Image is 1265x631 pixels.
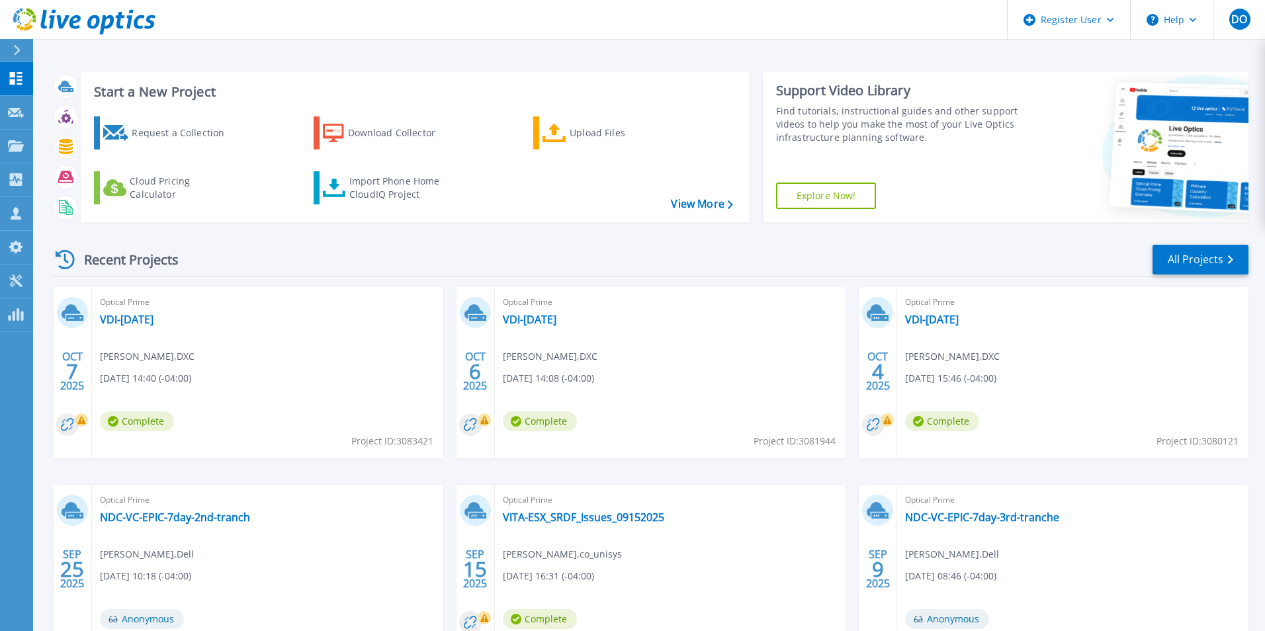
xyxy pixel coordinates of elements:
span: [DATE] 14:08 (-04:00) [503,371,594,386]
span: [PERSON_NAME] , DXC [905,349,1000,364]
span: [DATE] 10:18 (-04:00) [100,569,191,583]
span: [PERSON_NAME] , DXC [100,349,195,364]
span: 4 [872,366,884,377]
div: OCT 2025 [60,347,85,396]
a: Cloud Pricing Calculator [94,171,241,204]
div: SEP 2025 [865,545,891,593]
span: 25 [60,564,84,575]
span: Anonymous [100,609,184,629]
span: [DATE] 16:31 (-04:00) [503,569,594,583]
span: [PERSON_NAME] , DXC [503,349,597,364]
a: All Projects [1153,245,1248,274]
span: Project ID: 3080121 [1156,434,1239,448]
div: SEP 2025 [462,545,488,593]
span: [PERSON_NAME] , co_unisys [503,547,622,562]
span: Optical Prime [503,295,838,310]
a: Upload Files [533,116,681,149]
h3: Start a New Project [94,85,732,99]
a: VDI-[DATE] [905,313,959,326]
span: 6 [469,366,481,377]
span: Complete [100,411,174,431]
span: Optical Prime [503,493,838,507]
div: OCT 2025 [462,347,488,396]
a: Request a Collection [94,116,241,149]
span: Optical Prime [905,295,1241,310]
span: Complete [503,411,577,431]
div: SEP 2025 [60,545,85,593]
div: Import Phone Home CloudIQ Project [349,175,453,201]
a: Explore Now! [776,183,877,209]
span: Project ID: 3083421 [351,434,433,448]
span: [DATE] 08:46 (-04:00) [905,569,996,583]
span: 15 [463,564,487,575]
a: VITA-ESX_SRDF_Issues_09152025 [503,511,664,524]
span: Complete [503,609,577,629]
span: Optical Prime [100,295,435,310]
div: Find tutorials, instructional guides and other support videos to help you make the most of your L... [776,105,1024,144]
span: Project ID: 3081944 [754,434,836,448]
a: View More [671,198,732,210]
span: 9 [872,564,884,575]
a: Download Collector [314,116,461,149]
span: Optical Prime [100,493,435,507]
span: DO [1231,14,1247,24]
div: Recent Projects [51,243,196,276]
span: 7 [66,366,78,377]
a: VDI-[DATE] [503,313,556,326]
div: OCT 2025 [865,347,891,396]
span: [PERSON_NAME] , Dell [100,547,194,562]
span: Complete [905,411,979,431]
span: Optical Prime [905,493,1241,507]
a: NDC-VC-EPIC-7day-3rd-tranche [905,511,1059,524]
div: Support Video Library [776,82,1024,99]
span: Anonymous [905,609,989,629]
span: [DATE] 15:46 (-04:00) [905,371,996,386]
div: Upload Files [570,120,676,146]
span: [DATE] 14:40 (-04:00) [100,371,191,386]
a: VDI-[DATE] [100,313,153,326]
div: Request a Collection [132,120,238,146]
div: Download Collector [348,120,454,146]
div: Cloud Pricing Calculator [130,175,236,201]
a: NDC-VC-EPIC-7day-2nd-tranch [100,511,250,524]
span: [PERSON_NAME] , Dell [905,547,999,562]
